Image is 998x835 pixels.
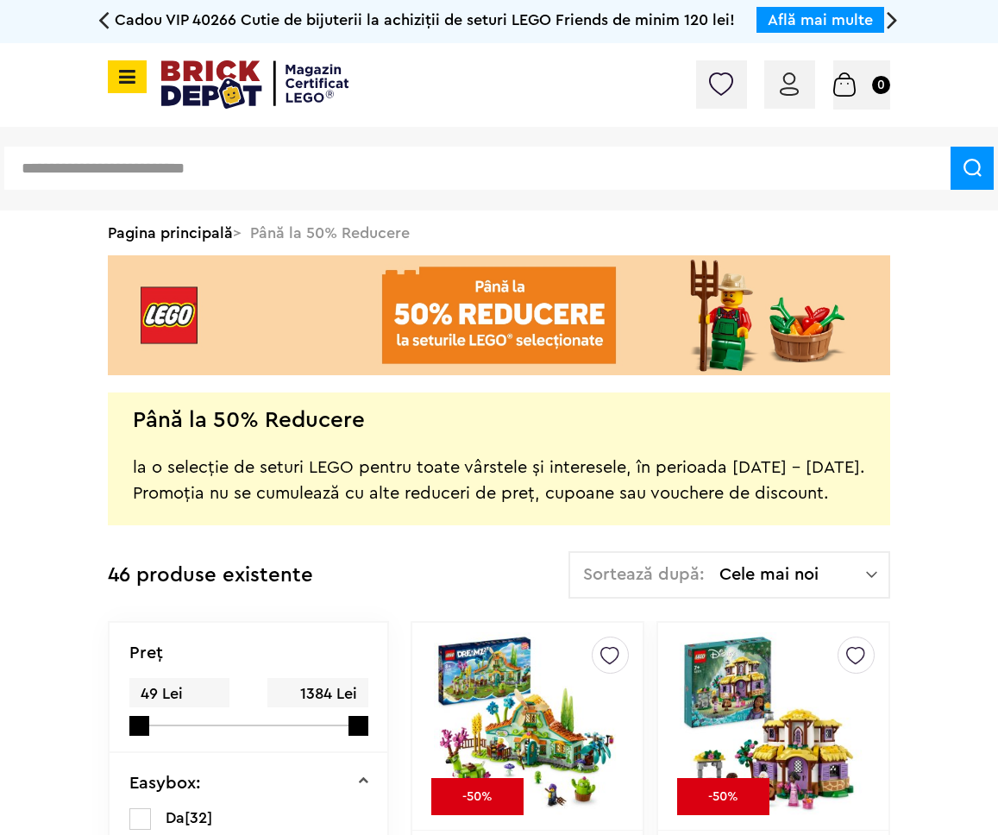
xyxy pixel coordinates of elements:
[108,225,233,241] a: Pagina principală
[431,778,524,815] div: -50%
[133,429,865,506] div: la o selecție de seturi LEGO pentru toate vârstele și interesele, în perioada [DATE] - [DATE]. Pr...
[108,551,313,600] div: 46 produse existente
[115,12,735,28] span: Cadou VIP 40266 Cutie de bijuterii la achiziții de seturi LEGO Friends de minim 120 lei!
[108,255,890,375] img: Landing page banner
[719,566,866,583] span: Cele mai noi
[677,778,769,815] div: -50%
[108,210,890,255] div: > Până la 50% Reducere
[129,678,229,710] span: 49 Lei
[166,810,185,826] span: Da
[872,76,890,94] small: 0
[129,644,163,662] p: Preţ
[267,678,367,710] span: 1384 Lei
[185,810,212,826] span: [32]
[129,775,201,792] p: Easybox:
[133,411,365,429] h2: Până la 50% Reducere
[768,12,873,28] a: Află mai multe
[583,566,705,583] span: Sortează după:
